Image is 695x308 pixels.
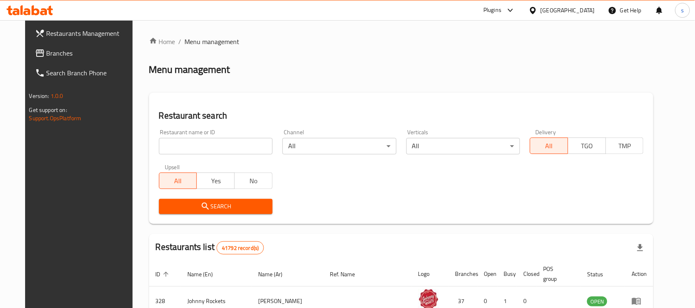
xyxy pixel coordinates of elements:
span: Ref. Name [330,269,366,279]
span: POS group [543,264,571,284]
div: [GEOGRAPHIC_DATA] [541,6,595,15]
span: No [238,175,269,187]
span: Yes [200,175,231,187]
button: All [159,173,197,189]
div: Menu [632,296,647,306]
span: TMP [609,140,641,152]
a: Restaurants Management [28,23,141,43]
h2: Menu management [149,63,230,76]
span: Search Branch Phone [47,68,135,78]
button: TMP [606,138,644,154]
label: Delivery [536,129,556,135]
button: All [530,138,568,154]
span: All [534,140,565,152]
span: Restaurants Management [47,28,135,38]
span: Branches [47,48,135,58]
span: OPEN [587,297,607,306]
span: Status [587,269,614,279]
th: Action [625,261,653,287]
nav: breadcrumb [149,37,654,47]
th: Logo [412,261,449,287]
th: Branches [449,261,478,287]
th: Open [478,261,497,287]
span: TGO [571,140,603,152]
button: Yes [196,173,235,189]
div: Plugins [483,5,501,15]
span: 1.0.0 [51,91,63,101]
span: Name (Ar) [258,269,293,279]
a: Branches [28,43,141,63]
div: Export file [630,238,650,258]
th: Busy [497,261,517,287]
span: ID [156,269,171,279]
span: Name (En) [188,269,224,279]
a: Home [149,37,175,47]
span: Get support on: [29,105,67,115]
span: Version: [29,91,49,101]
li: / [179,37,182,47]
button: No [234,173,273,189]
input: Search for restaurant name or ID.. [159,138,273,154]
span: All [163,175,194,187]
div: All [282,138,396,154]
span: 41792 record(s) [217,244,264,252]
span: s [681,6,684,15]
h2: Restaurants list [156,241,264,254]
button: Search [159,199,273,214]
a: Support.OpsPlatform [29,113,82,124]
th: Closed [517,261,537,287]
div: All [406,138,520,154]
div: OPEN [587,296,607,306]
a: Search Branch Phone [28,63,141,83]
h2: Restaurant search [159,110,644,122]
button: TGO [568,138,606,154]
div: Total records count [217,241,264,254]
span: Search [166,201,266,212]
span: Menu management [185,37,240,47]
label: Upsell [165,164,180,170]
